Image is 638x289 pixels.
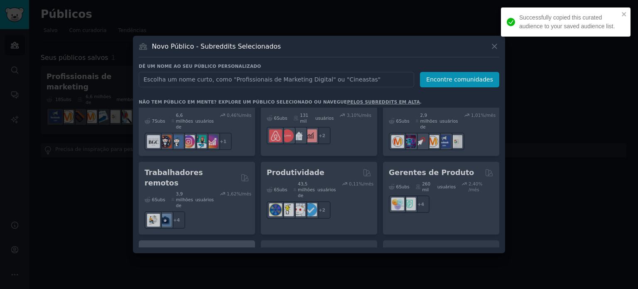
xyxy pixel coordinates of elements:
[426,76,493,83] font: Encontre comunidades
[621,11,627,17] button: close
[347,99,420,104] a: pelos subreddits em alta
[152,42,281,50] font: Novo Público - Subreddits Selecionados
[420,72,499,87] button: Encontre comunidades
[139,99,347,104] font: Não tem público em mente? Explore um público selecionado ou navegue
[519,13,619,31] div: Successfully copied this curated audience to your saved audience list.
[420,99,422,104] font: .
[139,72,414,87] input: Escolha um nome curto, como "Profissionais de Marketing Digital" ou "Cineastas"
[139,64,261,69] font: Dê um nome ao seu público personalizado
